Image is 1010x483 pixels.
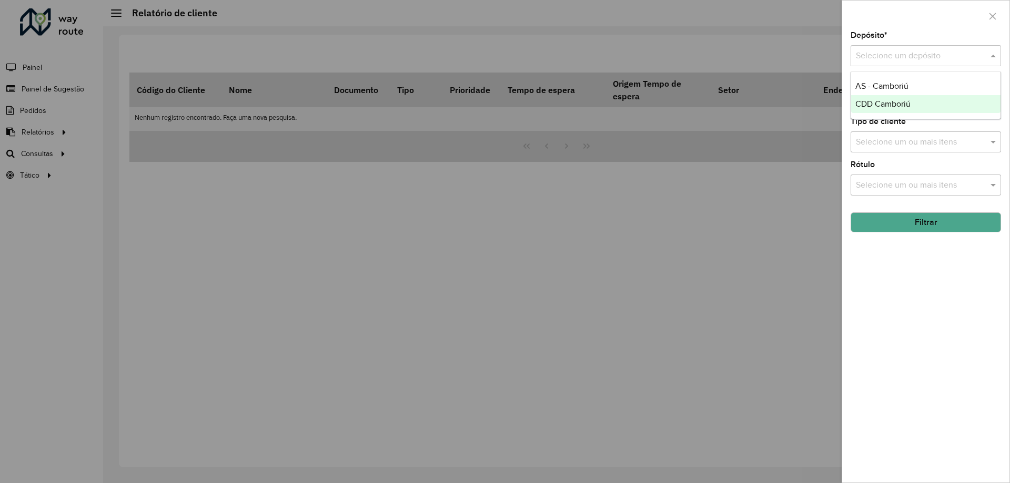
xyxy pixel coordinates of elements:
[855,99,911,108] span: CDD Camboriú
[851,158,875,171] label: Rótulo
[851,29,887,42] label: Depósito
[851,212,1001,232] button: Filtrar
[851,115,906,128] label: Tipo de cliente
[851,71,1001,119] ng-dropdown-panel: Options list
[855,81,908,90] span: AS - Camboriú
